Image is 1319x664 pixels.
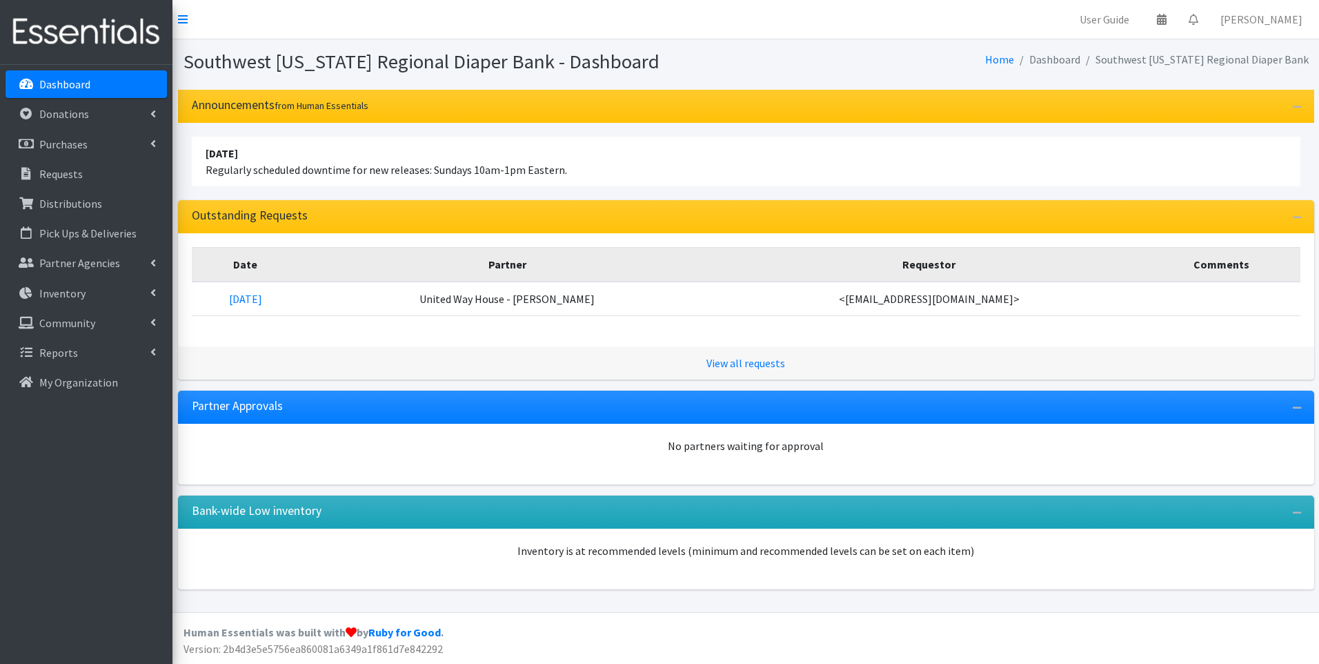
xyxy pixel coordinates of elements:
[6,190,167,217] a: Distributions
[299,247,715,282] th: Partner
[1069,6,1140,33] a: User Guide
[39,346,78,360] p: Reports
[275,99,368,112] small: from Human Essentials
[1143,247,1300,282] th: Comments
[39,197,102,211] p: Distributions
[206,146,238,160] strong: [DATE]
[6,130,167,158] a: Purchases
[715,282,1143,316] td: <[EMAIL_ADDRESS][DOMAIN_NAME]>
[192,438,1300,454] div: No partners waiting for approval
[6,100,167,128] a: Donations
[39,316,95,330] p: Community
[229,292,262,306] a: [DATE]
[1014,50,1080,70] li: Dashboard
[39,167,83,181] p: Requests
[39,137,88,151] p: Purchases
[39,226,137,240] p: Pick Ups & Deliveries
[39,77,90,91] p: Dashboard
[192,399,283,413] h3: Partner Approvals
[192,543,1300,559] p: Inventory is at recommended levels (minimum and recommended levels can be set on each item)
[184,642,443,656] span: Version: 2b4d3e5e5756ea860081a6349a1f861d7e842292
[6,339,167,367] a: Reports
[39,375,118,389] p: My Organization
[192,247,299,282] th: Date
[6,309,167,337] a: Community
[6,9,167,55] img: HumanEssentials
[39,256,120,270] p: Partner Agencies
[1080,50,1309,70] li: Southwest [US_STATE] Regional Diaper Bank
[6,160,167,188] a: Requests
[368,625,441,639] a: Ruby for Good
[39,286,86,300] p: Inventory
[1209,6,1313,33] a: [PERSON_NAME]
[184,50,741,74] h1: Southwest [US_STATE] Regional Diaper Bank - Dashboard
[299,282,715,316] td: United Way House - [PERSON_NAME]
[192,208,308,223] h3: Outstanding Requests
[6,70,167,98] a: Dashboard
[6,280,167,307] a: Inventory
[715,247,1143,282] th: Requestor
[184,625,444,639] strong: Human Essentials was built with by .
[985,52,1014,66] a: Home
[6,249,167,277] a: Partner Agencies
[6,369,167,396] a: My Organization
[706,356,785,370] a: View all requests
[192,137,1300,186] li: Regularly scheduled downtime for new releases: Sundays 10am-1pm Eastern.
[39,107,89,121] p: Donations
[192,98,368,113] h3: Announcements
[192,504,321,518] h3: Bank-wide Low inventory
[6,219,167,247] a: Pick Ups & Deliveries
